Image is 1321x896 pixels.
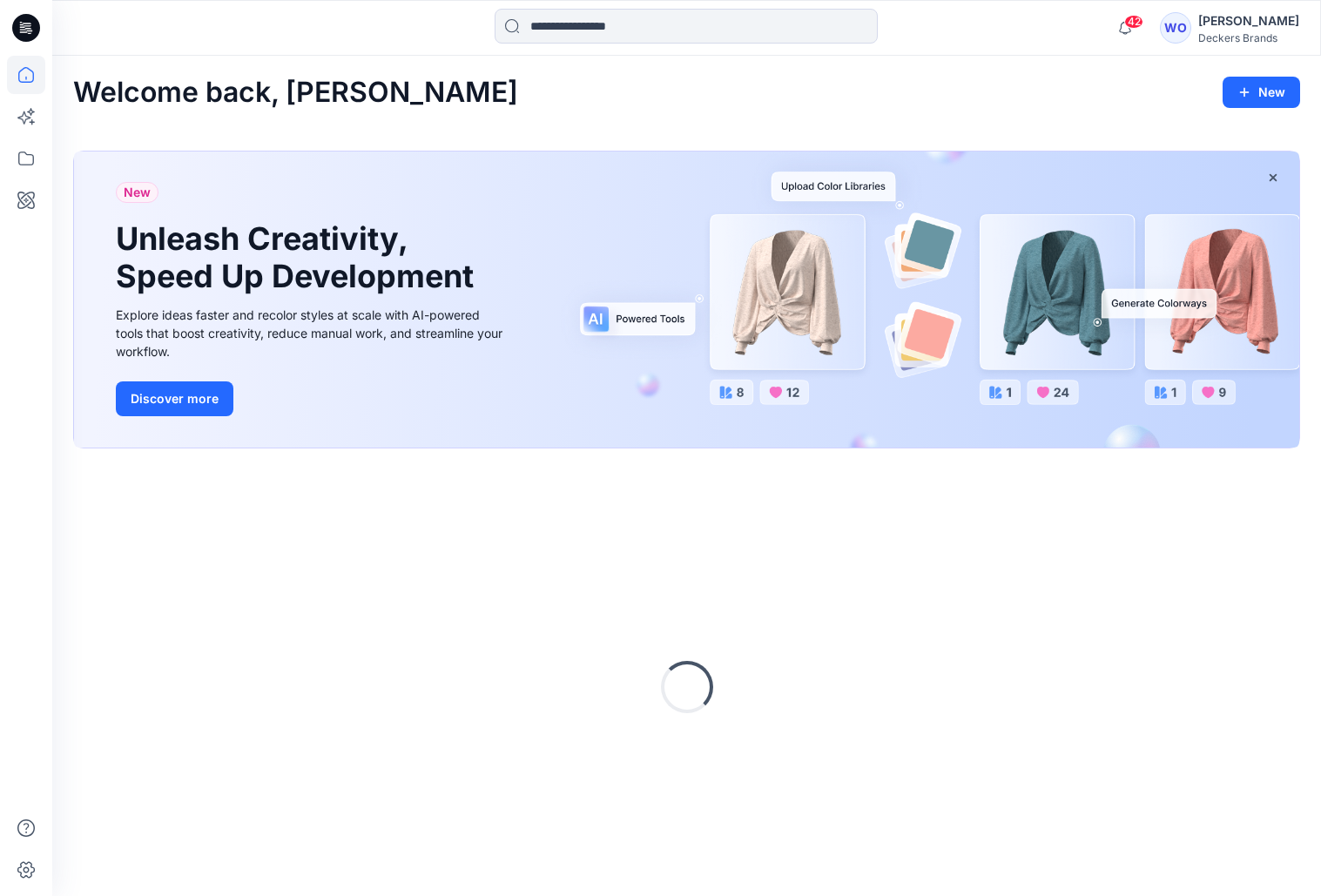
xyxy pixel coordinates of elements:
h1: Unleash Creativity, Speed Up Development [116,220,482,295]
span: 42 [1124,15,1143,29]
div: Explore ideas faster and recolor styles at scale with AI-powered tools that boost creativity, red... [116,306,508,360]
h2: Welcome back, [PERSON_NAME] [73,77,518,109]
button: New [1223,77,1300,108]
button: Discover more [116,381,233,416]
div: [PERSON_NAME] [1198,10,1299,31]
div: WO [1160,12,1191,44]
span: New [124,182,151,203]
div: Deckers Brands [1198,31,1299,44]
a: Discover more [116,381,508,416]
